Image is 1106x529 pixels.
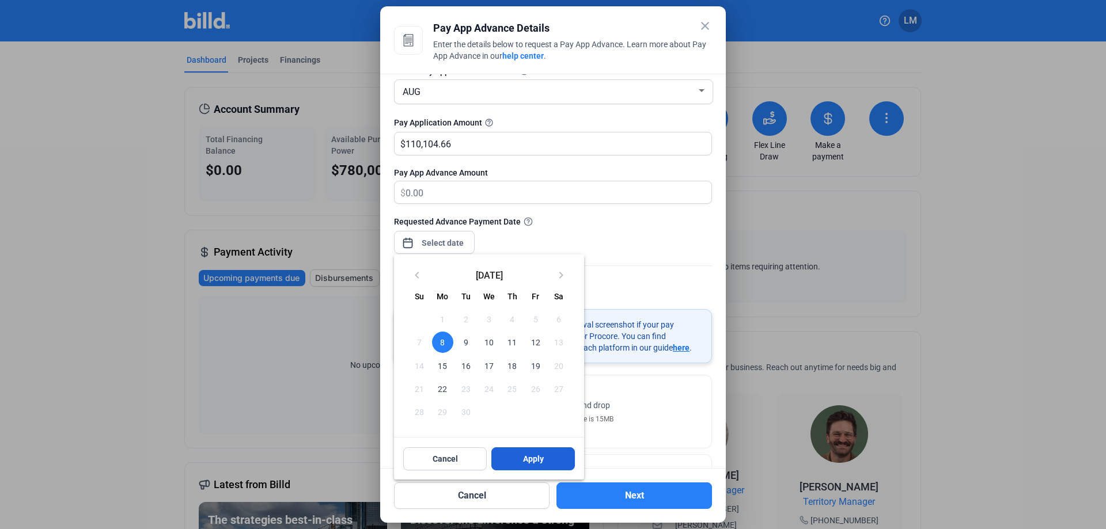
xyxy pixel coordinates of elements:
[456,401,476,422] span: 30
[432,401,453,422] span: 29
[524,330,547,353] button: September 12, 2025
[431,400,454,423] button: September 29, 2025
[525,378,546,399] span: 26
[431,330,454,353] button: September 8, 2025
[525,309,546,329] span: 5
[502,378,522,399] span: 25
[478,377,501,400] button: September 24, 2025
[507,292,517,301] span: Th
[409,332,430,352] span: 7
[478,330,501,353] button: September 10, 2025
[408,377,431,400] button: September 21, 2025
[501,330,524,353] button: September 11, 2025
[461,292,471,301] span: Tu
[502,332,522,352] span: 11
[524,307,547,330] button: September 5, 2025
[437,292,448,301] span: Mo
[502,355,522,376] span: 18
[408,354,431,377] button: September 14, 2025
[432,378,453,399] span: 22
[415,292,424,301] span: Su
[454,354,478,377] button: September 16, 2025
[454,330,478,353] button: September 9, 2025
[548,309,569,329] span: 6
[525,355,546,376] span: 19
[433,453,458,465] span: Cancel
[501,354,524,377] button: September 18, 2025
[456,332,476,352] span: 9
[456,355,476,376] span: 16
[409,401,430,422] span: 28
[454,400,478,423] button: September 30, 2025
[408,330,431,353] button: September 7, 2025
[479,309,499,329] span: 3
[548,355,569,376] span: 20
[547,377,570,400] button: September 27, 2025
[432,355,453,376] span: 15
[432,332,453,352] span: 8
[532,292,539,301] span: Fr
[409,355,430,376] span: 14
[547,307,570,330] button: September 6, 2025
[501,377,524,400] button: September 25, 2025
[403,447,487,470] button: Cancel
[479,355,499,376] span: 17
[478,354,501,377] button: September 17, 2025
[479,332,499,352] span: 10
[524,377,547,400] button: September 26, 2025
[431,307,454,330] button: September 1, 2025
[431,354,454,377] button: September 15, 2025
[408,400,431,423] button: September 28, 2025
[502,309,522,329] span: 4
[525,332,546,352] span: 12
[456,378,476,399] span: 23
[547,354,570,377] button: September 20, 2025
[479,378,499,399] span: 24
[548,378,569,399] span: 27
[524,354,547,377] button: September 19, 2025
[554,292,563,301] span: Sa
[547,330,570,353] button: September 13, 2025
[429,270,550,279] span: [DATE]
[456,309,476,329] span: 2
[548,332,569,352] span: 13
[410,268,424,282] mat-icon: keyboard_arrow_left
[454,377,478,400] button: September 23, 2025
[409,378,430,399] span: 21
[554,268,568,282] mat-icon: keyboard_arrow_right
[491,447,575,470] button: Apply
[523,453,544,465] span: Apply
[478,307,501,330] button: September 3, 2025
[454,307,478,330] button: September 2, 2025
[432,309,453,329] span: 1
[501,307,524,330] button: September 4, 2025
[431,377,454,400] button: September 22, 2025
[483,292,495,301] span: We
